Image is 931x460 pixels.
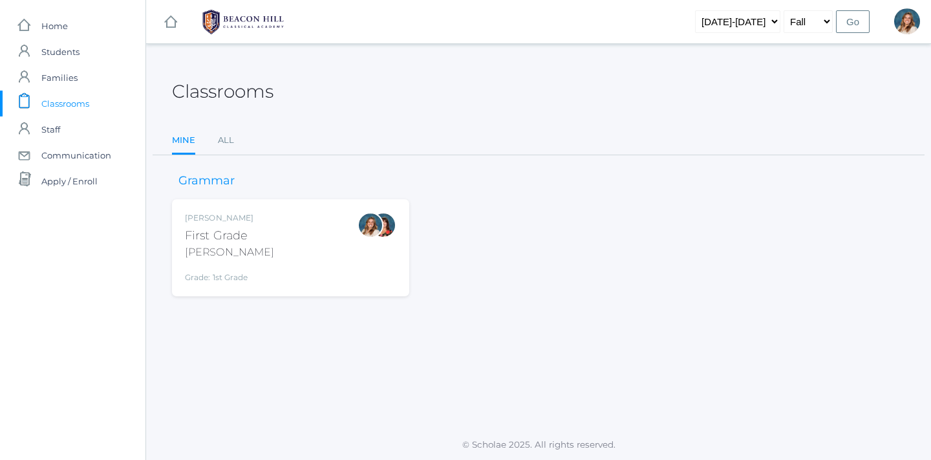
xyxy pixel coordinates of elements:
[358,212,383,238] div: Liv Barber
[41,142,111,168] span: Communication
[185,245,274,260] div: [PERSON_NAME]
[894,8,920,34] div: Liv Barber
[836,10,870,33] input: Go
[146,438,931,451] p: © Scholae 2025. All rights reserved.
[185,212,274,224] div: [PERSON_NAME]
[185,227,274,245] div: First Grade
[41,65,78,91] span: Families
[172,82,273,102] h2: Classrooms
[185,265,274,283] div: Grade: 1st Grade
[370,212,396,238] div: Heather Wallock
[218,127,234,153] a: All
[172,127,195,155] a: Mine
[41,116,60,142] span: Staff
[41,168,98,194] span: Apply / Enroll
[195,6,292,38] img: BHCALogos-05-308ed15e86a5a0abce9b8dd61676a3503ac9727e845dece92d48e8588c001991.png
[41,13,68,39] span: Home
[41,91,89,116] span: Classrooms
[172,175,241,188] h3: Grammar
[41,39,80,65] span: Students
